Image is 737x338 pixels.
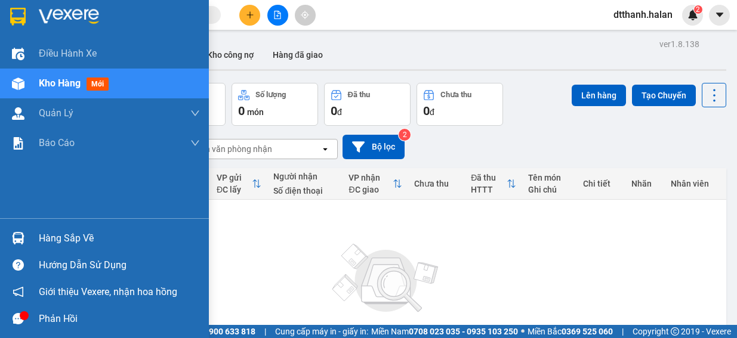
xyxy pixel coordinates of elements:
div: Nhân viên [671,179,720,188]
button: Kho công nợ [198,41,263,69]
div: Số điện thoại [273,186,337,196]
button: aim [295,5,316,26]
div: Đã thu [348,91,370,99]
div: Chi tiết [583,179,619,188]
button: file-add [267,5,288,26]
img: warehouse-icon [12,48,24,60]
span: plus [246,11,254,19]
div: Hướng dẫn sử dụng [39,256,200,274]
img: solution-icon [12,137,24,150]
span: down [190,138,200,148]
div: Nhãn [631,179,659,188]
span: 2 [696,5,700,14]
div: Chưa thu [440,91,471,99]
div: Chọn văn phòng nhận [190,143,272,155]
div: Hàng sắp về [39,230,200,247]
span: caret-down [714,10,725,20]
span: Quản Lý [39,106,73,120]
strong: 0369 525 060 [562,327,613,336]
div: ĐC giao [349,185,392,194]
span: 0 [238,104,245,118]
th: Toggle SortBy [211,168,268,200]
button: Lên hàng [572,85,626,106]
img: logo-vxr [10,8,26,26]
span: Miền Bắc [528,325,613,338]
div: VP nhận [349,173,392,182]
span: Báo cáo [39,135,75,150]
span: đ [337,107,342,117]
span: ⚪️ [521,329,525,334]
th: Toggle SortBy [465,168,522,200]
span: mới [87,77,109,91]
span: aim [301,11,309,19]
div: Không có đơn hàng nào. [334,325,438,334]
div: Đã thu [471,173,507,182]
img: icon-new-feature [687,10,698,20]
button: caret-down [709,5,730,26]
span: Kho hàng [39,77,81,89]
button: Tạo Chuyến [632,85,696,106]
img: warehouse-icon [12,77,24,90]
svg: open [320,144,330,154]
span: copyright [671,327,679,336]
span: Giới thiệu Vexere, nhận hoa hồng [39,284,177,299]
button: Bộ lọc [343,135,405,159]
span: dtthanh.halan [604,7,682,22]
span: file-add [273,11,282,19]
span: Miền Nam [371,325,518,338]
strong: 0708 023 035 - 0935 103 250 [409,327,518,336]
div: ver 1.8.138 [659,38,699,51]
span: | [264,325,266,338]
sup: 2 [694,5,702,14]
span: | [622,325,624,338]
strong: 1900 633 818 [204,327,255,336]
button: Đã thu0đ [324,83,411,126]
div: Người nhận [273,172,337,181]
span: 0 [331,104,337,118]
img: warehouse-icon [12,107,24,120]
span: Cung cấp máy in - giấy in: [275,325,368,338]
span: message [13,313,24,324]
th: Toggle SortBy [343,168,408,200]
button: Chưa thu0đ [417,83,503,126]
div: Số lượng [255,91,286,99]
button: Hàng đã giao [263,41,332,69]
span: món [247,107,264,117]
img: warehouse-icon [12,232,24,244]
span: question-circle [13,259,24,271]
div: HTTT [471,185,507,194]
div: Tên món [528,173,571,182]
span: 0 [423,104,430,118]
span: Điều hành xe [39,46,97,61]
sup: 2 [399,129,411,141]
span: notification [13,286,24,297]
div: Ghi chú [528,185,571,194]
span: down [190,108,200,118]
button: plus [239,5,260,26]
div: Phản hồi [39,310,200,328]
div: VP gửi [217,173,252,182]
span: đ [430,107,434,117]
div: ĐC lấy [217,185,252,194]
img: svg+xml;base64,PHN2ZyBjbGFzcz0ibGlzdC1wbHVnX19zdmciIHhtbG5zPSJodHRwOi8vd3d3LnczLm9yZy8yMDAwL3N2Zy... [326,237,446,320]
button: Số lượng0món [232,83,318,126]
div: Chưa thu [414,179,460,188]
